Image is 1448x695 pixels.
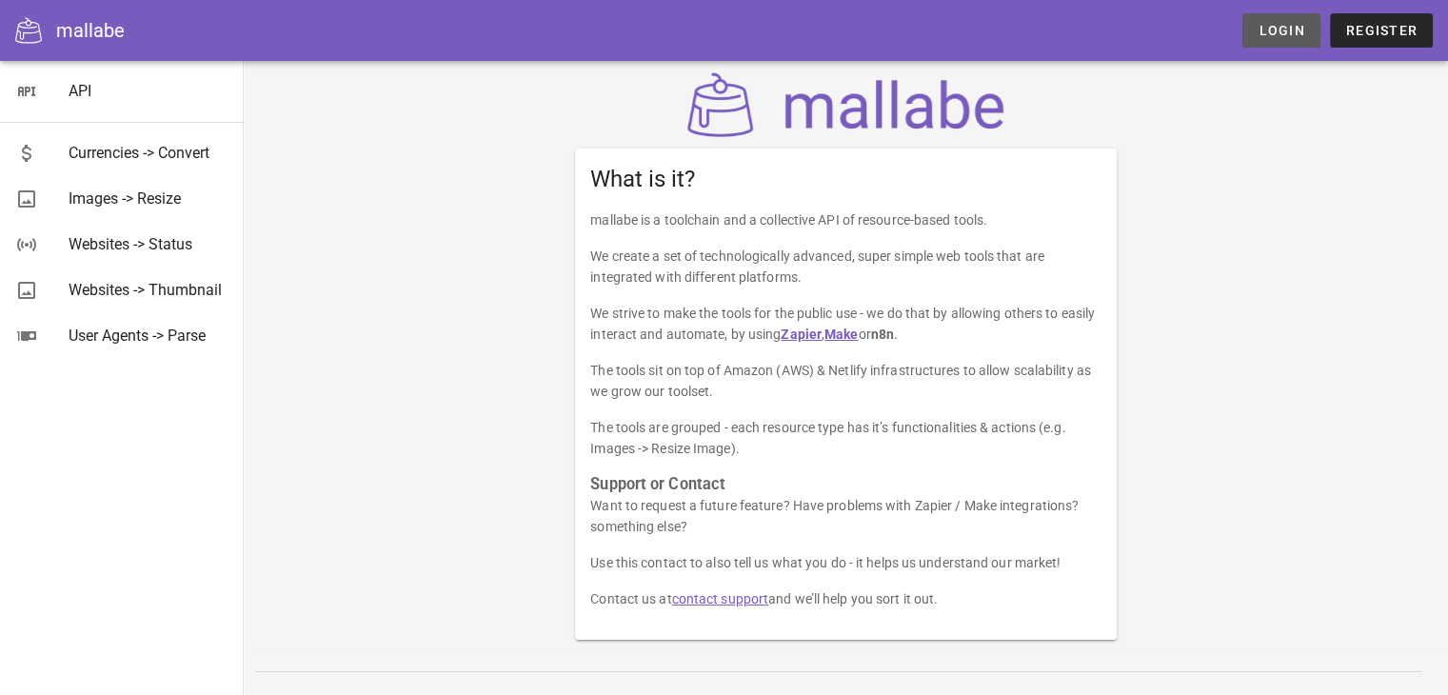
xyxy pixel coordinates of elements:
[871,327,894,342] strong: n8n
[69,144,228,162] div: Currencies -> Convert
[683,72,1010,137] img: mallabe Logo
[590,588,1101,609] p: Contact us at and we’ll help you sort it out.
[1258,23,1304,38] span: Login
[1330,13,1433,48] a: Register
[824,327,858,342] a: Make
[69,281,228,299] div: Websites -> Thumbnail
[590,474,1101,495] h3: Support or Contact
[56,16,125,45] div: mallabe
[69,189,228,208] div: Images -> Resize
[69,82,228,100] div: API
[1242,13,1319,48] a: Login
[672,591,769,606] a: contact support
[590,246,1101,288] p: We create a set of technologically advanced, super simple web tools that are integrated with diff...
[590,495,1101,537] p: Want to request a future feature? Have problems with Zapier / Make integrations? something else?
[590,303,1101,345] p: We strive to make the tools for the public use - we do that by allowing others to easily interact...
[1345,23,1418,38] span: Register
[575,149,1117,209] div: What is it?
[590,360,1101,402] p: The tools sit on top of Amazon (AWS) & Netlify infrastructures to allow scalability as we grow ou...
[69,327,228,345] div: User Agents -> Parse
[590,552,1101,573] p: Use this contact to also tell us what you do - it helps us understand our market!
[69,235,228,253] div: Websites -> Status
[590,209,1101,230] p: mallabe is a toolchain and a collective API of resource-based tools.
[590,417,1101,459] p: The tools are grouped - each resource type has it’s functionalities & actions (e.g. Images -> Res...
[781,327,822,342] a: Zapier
